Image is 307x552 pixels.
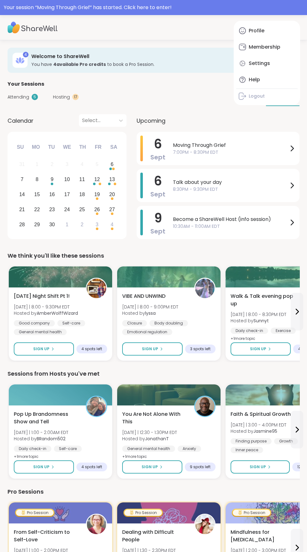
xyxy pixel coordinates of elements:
[231,311,286,318] span: [DATE] | 8:00 - 8:30PM EDT
[49,220,55,229] div: 30
[271,328,296,334] div: Exercise
[51,160,54,169] div: 2
[173,186,288,193] span: 8:30PM - 9:30PM EDT
[122,429,177,436] span: [DATE] | 12:30 - 1:30PM EDT
[249,27,264,34] div: Profile
[30,203,44,216] div: Choose Monday, September 22nd, 2025
[15,203,29,216] div: Choose Sunday, September 21st, 2025
[32,94,38,100] div: 5
[231,318,286,324] span: Hosted by
[14,310,78,316] span: Hosted by
[107,140,121,154] div: Sa
[195,397,215,416] img: JonathanT
[14,528,79,544] span: From Self-Criticism to Self-Love
[14,436,68,442] span: Hosted by
[60,218,74,231] div: Choose Wednesday, October 1st, 2025
[94,190,100,199] div: 19
[45,203,59,216] div: Choose Tuesday, September 23rd, 2025
[14,292,70,300] span: [DATE] Night Shift Pt 1!
[15,158,29,171] div: Not available Sunday, August 31st, 2025
[124,510,162,516] div: Pro Session
[8,487,299,496] div: Pro Sessions
[173,216,288,223] span: Become a ShareWell Host (info session)
[45,158,59,171] div: Not available Tuesday, September 2nd, 2025
[44,140,58,154] div: Tu
[122,329,172,335] div: Emotional regulation
[23,52,29,57] div: 4
[253,318,269,324] b: Sunnyt
[150,153,165,162] span: Sept
[21,175,23,184] div: 7
[64,175,70,184] div: 10
[236,90,298,103] a: Logout
[45,218,59,231] div: Choose Tuesday, September 30th, 2025
[14,429,68,436] span: [DATE] | 1:00 - 2:00AM EDT
[142,346,158,352] span: Sign Up
[145,310,156,316] b: lyssa
[36,160,39,169] div: 1
[8,80,44,88] span: Your Sessions
[178,446,201,452] div: Anxiety
[90,158,104,171] div: Not available Friday, September 5th, 2025
[19,160,25,169] div: 31
[14,342,74,356] button: Sign Up
[105,218,119,231] div: Choose Saturday, October 4th, 2025
[122,310,178,316] span: Hosted by
[30,158,44,171] div: Not available Monday, September 1st, 2025
[137,116,165,125] span: Upcoming
[231,328,268,334] div: Daily check-in
[195,279,215,298] img: lyssa
[64,205,70,214] div: 24
[75,158,89,171] div: Not available Thursday, September 4th, 2025
[8,94,29,100] span: Attending
[236,72,298,87] a: Help
[109,205,115,214] div: 27
[122,446,175,452] div: General mental health
[91,140,105,154] div: Fr
[45,188,59,201] div: Choose Tuesday, September 16th, 2025
[45,173,59,186] div: Choose Tuesday, September 9th, 2025
[111,160,113,169] div: 6
[54,446,82,452] div: Self-care
[105,188,119,201] div: Choose Saturday, September 20th, 2025
[122,304,178,310] span: [DATE] | 8:00 - 9:00PM EDT
[90,173,104,186] div: Choose Friday, September 12th, 2025
[8,17,58,39] img: ShareWell Nav Logo
[87,397,106,416] img: BRandom502
[81,220,83,229] div: 2
[13,140,27,154] div: Su
[64,190,70,199] div: 17
[4,4,303,11] div: Your session “ Moving Through Grief ” has started. Click here to enter!
[19,220,25,229] div: 28
[274,438,298,444] div: Growth
[190,346,211,351] span: 3 spots left
[79,175,85,184] div: 11
[96,160,98,169] div: 5
[14,320,55,326] div: Good company
[87,515,106,534] img: Fausta
[231,428,286,434] span: Hosted by
[37,436,65,442] b: BRandom502
[31,53,233,60] h3: Welcome to ShareWell
[154,172,162,190] span: 6
[231,460,290,474] button: Sign Up
[8,251,299,260] div: We think you'll like these sessions
[249,60,270,67] div: Settings
[60,140,74,154] div: We
[149,320,188,326] div: Body doubling
[66,220,69,229] div: 1
[37,310,78,316] b: AmberWolffWizard
[66,160,69,169] div: 3
[49,190,55,199] div: 16
[231,342,291,356] button: Sign Up
[81,464,102,469] span: 4 spots left
[30,188,44,201] div: Choose Monday, September 15th, 2025
[94,205,100,214] div: 26
[173,179,288,186] span: Talk about your day
[30,173,44,186] div: Choose Monday, September 8th, 2025
[57,320,85,326] div: Self-care
[81,160,83,169] div: 4
[250,346,266,352] span: Sign Up
[87,279,106,298] img: AmberWolffWizard
[31,61,233,67] h3: You have to book a Pro Session.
